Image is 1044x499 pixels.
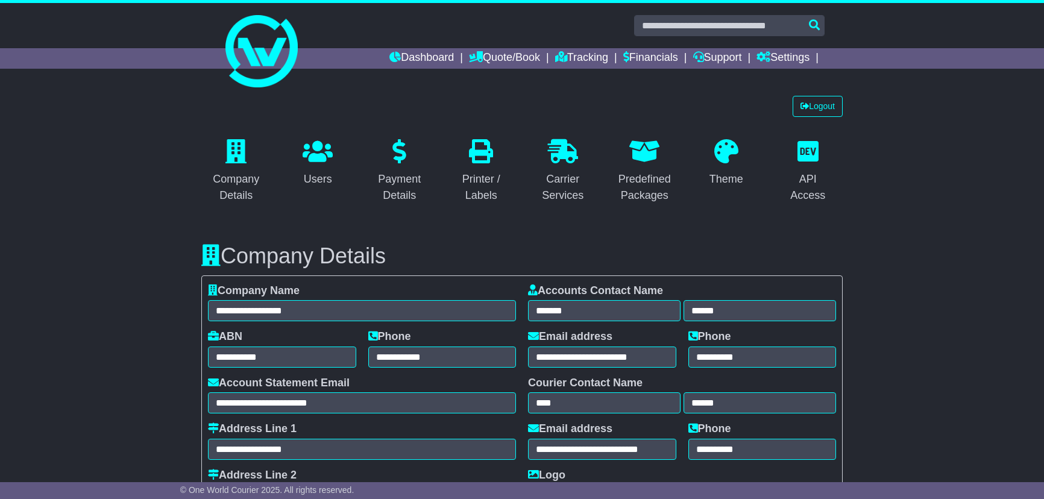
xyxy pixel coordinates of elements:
label: Email address [528,422,612,436]
div: API Access [781,171,835,204]
div: Users [303,171,333,187]
h3: Company Details [201,244,843,268]
label: Account Statement Email [208,377,350,390]
a: Predefined Packages [610,135,680,208]
a: Company Details [201,135,271,208]
div: Printer / Labels [454,171,509,204]
label: ABN [208,330,242,344]
label: Logo [528,469,565,482]
a: Users [295,135,341,192]
a: Tracking [555,48,608,69]
a: Logout [793,96,843,117]
label: Phone [368,330,411,344]
label: Address Line 1 [208,422,297,436]
a: Settings [756,48,810,69]
div: Company Details [209,171,263,204]
div: Predefined Packages [618,171,672,204]
label: Company Name [208,284,300,298]
a: API Access [773,135,843,208]
div: Payment Details [373,171,427,204]
label: Address Line 2 [208,469,297,482]
label: Phone [688,422,731,436]
label: Accounts Contact Name [528,284,663,298]
a: Quote/Book [469,48,540,69]
span: © One World Courier 2025. All rights reserved. [180,485,354,495]
a: Carrier Services [528,135,598,208]
a: Payment Details [365,135,435,208]
div: Theme [709,171,743,187]
label: Phone [688,330,731,344]
a: Support [693,48,742,69]
label: Courier Contact Name [528,377,643,390]
a: Theme [702,135,751,192]
label: Email address [528,330,612,344]
a: Printer / Labels [447,135,517,208]
div: Carrier Services [536,171,590,204]
a: Financials [623,48,678,69]
a: Dashboard [389,48,454,69]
